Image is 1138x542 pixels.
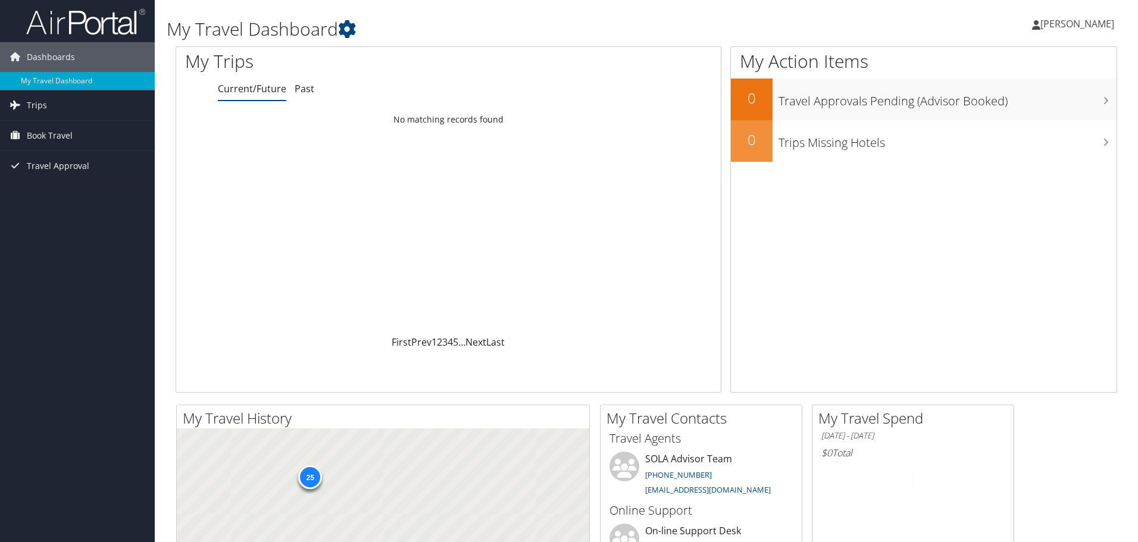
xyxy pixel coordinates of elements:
[731,130,773,150] h2: 0
[1040,17,1114,30] span: [PERSON_NAME]
[298,465,322,489] div: 25
[731,120,1117,162] a: 0Trips Missing Hotels
[731,88,773,108] h2: 0
[458,336,465,349] span: …
[486,336,505,349] a: Last
[27,42,75,72] span: Dashboards
[606,408,802,428] h2: My Travel Contacts
[1032,6,1126,42] a: [PERSON_NAME]
[645,484,771,495] a: [EMAIL_ADDRESS][DOMAIN_NAME]
[448,336,453,349] a: 4
[411,336,432,349] a: Prev
[821,446,1005,459] h6: Total
[731,79,1117,120] a: 0Travel Approvals Pending (Advisor Booked)
[432,336,437,349] a: 1
[27,90,47,120] span: Trips
[26,8,145,36] img: airportal-logo.png
[604,452,799,500] li: SOLA Advisor Team
[818,408,1014,428] h2: My Travel Spend
[437,336,442,349] a: 2
[609,502,793,519] h3: Online Support
[176,109,721,130] td: No matching records found
[392,336,411,349] a: First
[779,87,1117,109] h3: Travel Approvals Pending (Advisor Booked)
[442,336,448,349] a: 3
[465,336,486,349] a: Next
[183,408,589,428] h2: My Travel History
[185,49,485,74] h1: My Trips
[453,336,458,349] a: 5
[821,430,1005,441] h6: [DATE] - [DATE]
[27,121,73,151] span: Book Travel
[27,151,89,181] span: Travel Approval
[609,430,793,447] h3: Travel Agents
[731,49,1117,74] h1: My Action Items
[645,469,712,480] a: [PHONE_NUMBER]
[295,82,314,95] a: Past
[218,82,286,95] a: Current/Future
[167,17,806,42] h1: My Travel Dashboard
[779,129,1117,151] h3: Trips Missing Hotels
[821,446,832,459] span: $0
